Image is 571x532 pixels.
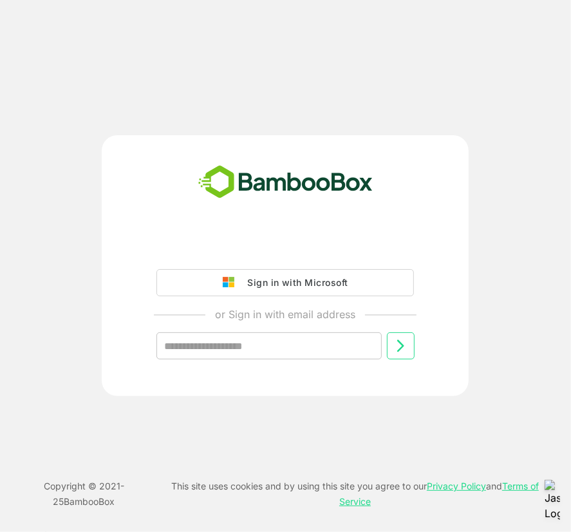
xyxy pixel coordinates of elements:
[427,480,486,491] a: Privacy Policy
[150,233,420,261] iframe: Knap til Log ind med Google
[191,161,380,204] img: bamboobox
[154,479,555,509] p: This site uses cookies and by using this site you agree to our and
[13,479,154,509] p: Copyright © 2021- 25 BambooBox
[241,274,348,291] div: Sign in with Microsoft
[156,269,414,296] button: Sign in with Microsoft
[223,277,241,289] img: google
[215,307,355,322] p: or Sign in with email address
[339,480,539,507] a: Terms of Service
